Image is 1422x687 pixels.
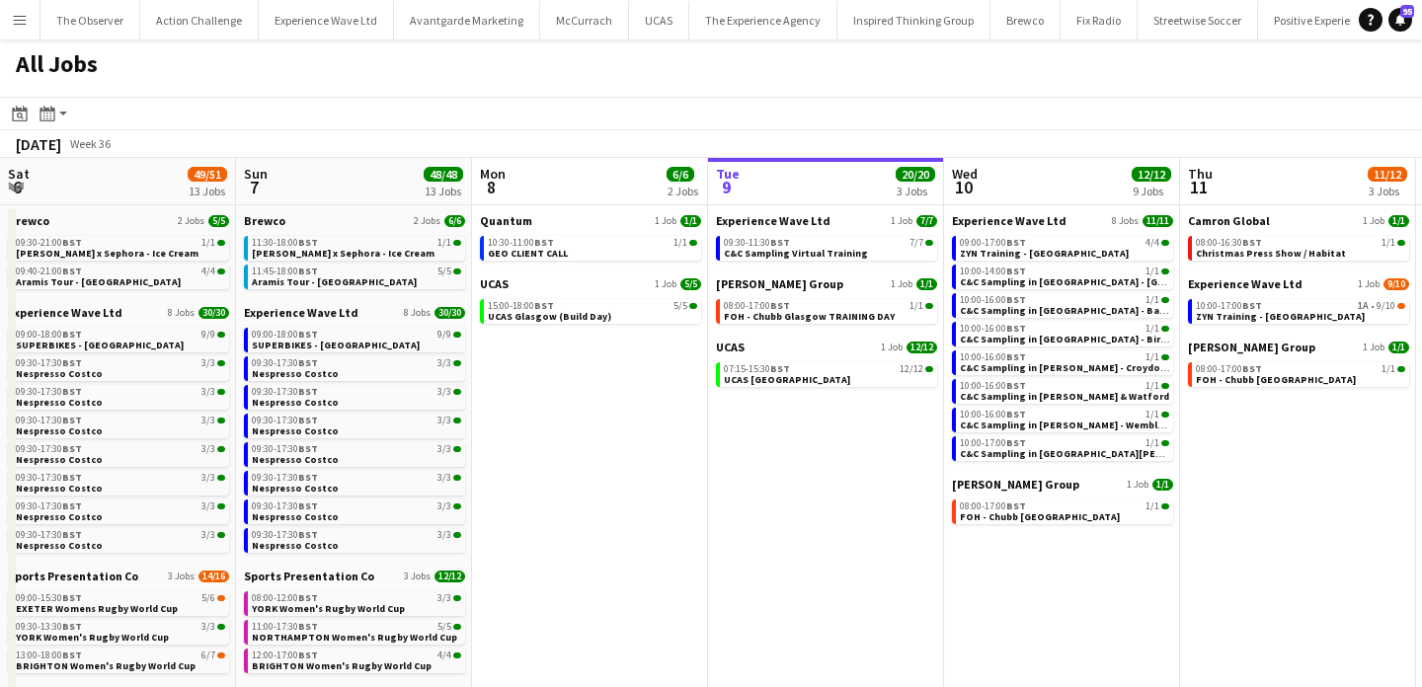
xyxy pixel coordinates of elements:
span: 12/12 [907,342,937,353]
a: 95 [1388,8,1412,32]
span: 10:00-16:00 [960,410,1026,420]
span: 5/5 [437,622,451,632]
div: Experience Wave Ltd1 Job9/1010:00-17:00BST1A•9/10ZYN Training - [GEOGRAPHIC_DATA] [1188,276,1409,340]
span: 09:30-17:30 [252,387,318,397]
div: Sports Presentation Co3 Jobs12/1208:00-12:00BST3/3YORK Women's Rugby World Cup11:00-17:30BST5/5NO... [244,569,465,677]
span: 5/6 [201,593,215,603]
span: BST [62,442,82,455]
a: [PERSON_NAME] Group1 Job1/1 [716,276,937,291]
span: 1/1 [1152,479,1173,491]
span: 3/3 [201,416,215,425]
span: 9/9 [201,330,215,340]
span: 07:15-15:30 [724,364,790,374]
span: C&C Sampling Virtual Training [724,247,868,260]
span: 1/1 [1145,381,1159,391]
a: 09:30-17:30BST3/3Nespresso Costco [252,528,461,551]
span: 3/3 [201,387,215,397]
a: 08:00-17:00BST1/1FOH - Chubb [GEOGRAPHIC_DATA] [960,499,1169,522]
span: 11:30-18:00 [252,238,318,248]
span: BST [62,528,82,541]
button: Brewco [990,1,1061,39]
span: Nespresso Costco [16,367,103,380]
a: 09:30-17:30BST3/3Nespresso Costco [16,499,225,522]
span: BST [1006,379,1026,392]
span: 09:30-17:30 [16,501,82,511]
button: UCAS [629,1,689,39]
span: 6/6 [444,215,465,227]
span: 08:00-17:00 [1196,364,1262,374]
button: Inspired Thinking Group [837,1,990,39]
span: Nespresso Costco [16,482,103,495]
span: 1/1 [1145,324,1159,334]
span: BST [62,265,82,277]
span: 3/3 [201,530,215,540]
span: BST [62,356,82,369]
span: 30/30 [434,307,465,319]
a: Sports Presentation Co3 Jobs14/16 [8,569,229,583]
a: 10:00-14:00BST1/1C&C Sampling in [GEOGRAPHIC_DATA] - [GEOGRAPHIC_DATA] [960,265,1169,287]
span: 08:00-12:00 [252,593,318,603]
span: BST [298,414,318,426]
span: Experience Wave Ltd [716,213,830,228]
span: BST [1006,499,1026,512]
span: EXETER Womens Rugby World Cup [16,602,178,615]
span: UCAS [480,276,509,291]
div: Experience Wave Ltd8 Jobs30/3009:00-18:00BST9/9SUPERBIKES - [GEOGRAPHIC_DATA]09:30-17:30BST3/3Nes... [244,305,465,569]
span: 3/3 [201,622,215,632]
span: 1/1 [437,238,451,248]
span: 09:40-21:00 [16,267,82,276]
span: YORK Women's Rugby World Cup [252,602,405,615]
span: C&C Sampling in Dhamecha - Liverpool [960,275,1246,288]
span: BST [1006,265,1026,277]
span: 10:00-17:00 [1196,301,1262,311]
span: 3/3 [201,473,215,483]
span: 09:30-17:30 [16,358,82,368]
span: BST [298,265,318,277]
span: Nespresso Costco [16,396,103,409]
a: 09:30-17:30BST3/3Nespresso Costco [16,414,225,436]
span: 09:30-13:30 [16,622,82,632]
a: 09:00-18:00BST9/9SUPERBIKES - [GEOGRAPHIC_DATA] [252,328,461,350]
span: BST [770,299,790,312]
a: Camron Global1 Job1/1 [1188,213,1409,228]
span: FOH - Chubb Glasgow [960,510,1120,523]
span: 1/1 [1145,501,1159,511]
div: [PERSON_NAME] Group1 Job1/108:00-17:00BST1/1FOH - Chubb [GEOGRAPHIC_DATA] [1188,340,1409,391]
a: 08:00-17:00BST1/1FOH - Chubb Glasgow TRAINING DAY [724,299,933,322]
span: BST [298,356,318,369]
span: ZYN Training - Newcastle [960,247,1129,260]
a: 10:00-16:00BST1/1C&C Sampling in [GEOGRAPHIC_DATA] - Birmingham & [GEOGRAPHIC_DATA] [960,322,1169,344]
div: UCAS1 Job5/515:00-18:00BST5/5UCAS Glasgow (Build Day) [480,276,701,328]
span: 1 Job [1363,215,1384,227]
span: Nespresso Costco [16,510,103,523]
span: Mace Group [1188,340,1315,354]
a: Experience Wave Ltd8 Jobs30/30 [8,305,229,320]
span: GEO CLIENT CALL [488,247,568,260]
span: Sports Presentation Co [8,569,138,583]
span: 3/3 [437,530,451,540]
span: 5/5 [437,267,451,276]
span: 3/3 [437,444,451,454]
span: 09:30-11:30 [724,238,790,248]
a: 08:00-12:00BST3/3YORK Women's Rugby World Cup [252,591,461,614]
div: Sports Presentation Co3 Jobs14/1609:00-15:30BST5/6EXETER Womens Rugby World Cup09:30-13:30BST3/3Y... [8,569,229,677]
div: Experience Wave Ltd1 Job7/709:30-11:30BST7/7C&C Sampling Virtual Training [716,213,937,276]
a: 09:30-17:30BST3/3Nespresso Costco [16,385,225,408]
a: 09:00-17:00BST4/4ZYN Training - [GEOGRAPHIC_DATA] [960,236,1169,259]
span: 3/3 [437,358,451,368]
span: BST [534,236,554,249]
span: 1A [1358,301,1369,311]
span: 09:30-17:30 [252,358,318,368]
span: BST [298,528,318,541]
span: FOH - Chubb Glasgow [1196,373,1356,386]
span: 1 Job [891,278,912,290]
div: Brewco2 Jobs6/611:30-18:00BST1/1[PERSON_NAME] x Sephora - Ice Cream11:45-18:00BST5/5Aramis Tour -... [244,213,465,305]
span: 1/1 [1388,342,1409,353]
span: 10:00-16:00 [960,352,1026,362]
a: 09:00-15:30BST5/6EXETER Womens Rugby World Cup [16,591,225,614]
span: 11/11 [1143,215,1173,227]
span: 7/7 [909,238,923,248]
span: 1/1 [1388,215,1409,227]
span: 09:30-17:30 [16,416,82,425]
span: BST [1006,350,1026,363]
